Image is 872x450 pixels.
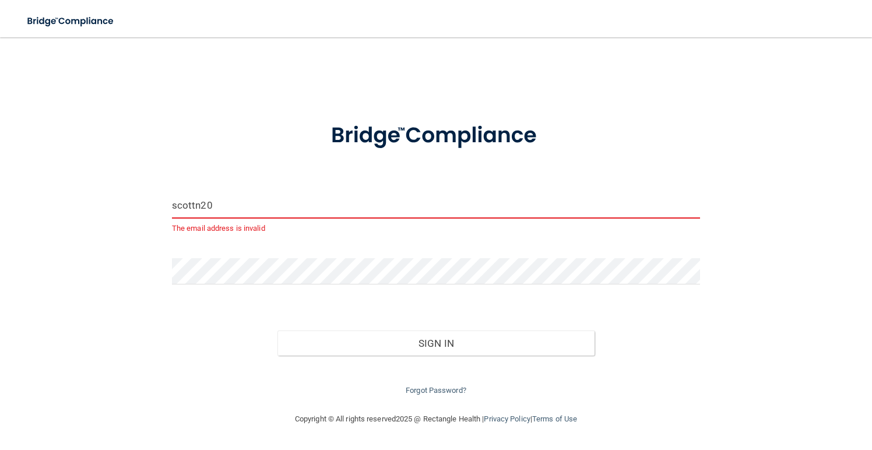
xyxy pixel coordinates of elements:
[670,367,858,414] iframe: Drift Widget Chat Controller
[172,192,700,219] input: Email
[308,107,564,164] img: bridge_compliance_login_screen.278c3ca4.svg
[17,9,125,33] img: bridge_compliance_login_screen.278c3ca4.svg
[532,414,577,423] a: Terms of Use
[172,222,700,235] p: The email address is invalid
[406,386,466,395] a: Forgot Password?
[223,400,649,438] div: Copyright © All rights reserved 2025 @ Rectangle Health | |
[277,331,595,356] button: Sign In
[484,414,530,423] a: Privacy Policy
